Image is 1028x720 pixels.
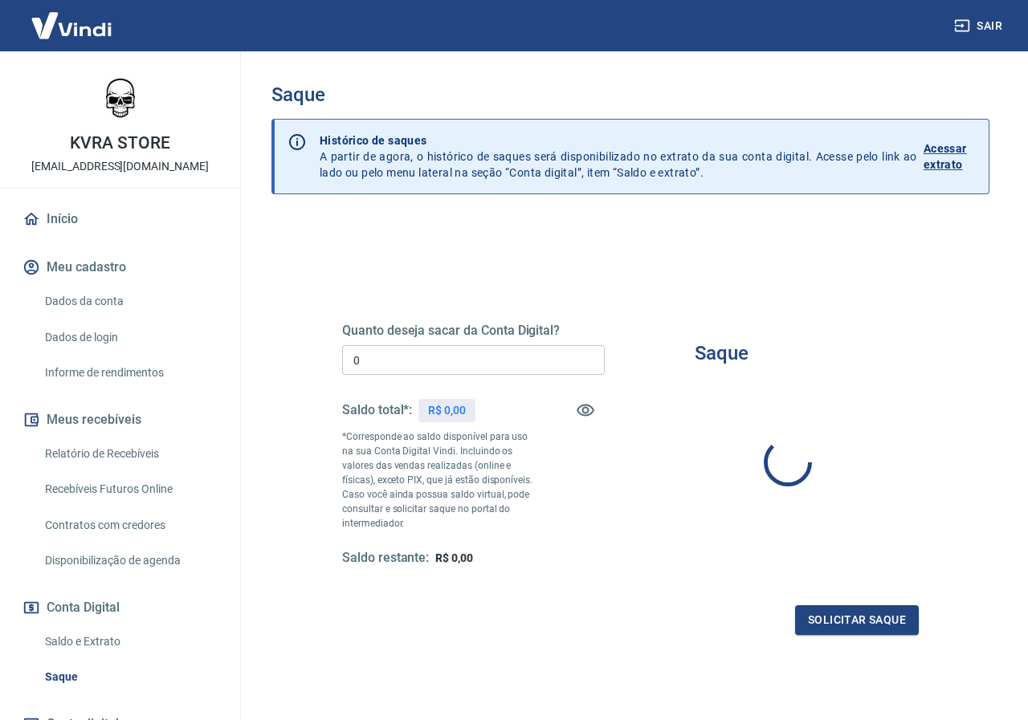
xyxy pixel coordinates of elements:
p: A partir de agora, o histórico de saques será disponibilizado no extrato da sua conta digital. Ac... [320,132,917,181]
p: [EMAIL_ADDRESS][DOMAIN_NAME] [31,158,209,175]
a: Saldo e Extrato [39,625,221,658]
span: R$ 0,00 [435,551,473,564]
h5: Saldo restante: [342,550,429,567]
a: Dados da conta [39,285,221,318]
h3: Saque [695,342,749,364]
a: Recebíveis Futuros Online [39,473,221,506]
h3: Saque [271,83,989,106]
img: fe777f08-c6fa-44d2-bb1f-e2f5fe09f808.jpeg [88,64,153,128]
a: Dados de login [39,321,221,354]
p: Acessar extrato [924,140,976,173]
a: Disponibilização de agenda [39,544,221,577]
button: Sair [951,11,1009,41]
p: KVRA STORE [70,135,170,152]
p: Histórico de saques [320,132,917,148]
a: Relatório de Recebíveis [39,437,221,470]
a: Informe de rendimentos [39,356,221,389]
p: *Corresponde ao saldo disponível para uso na sua Conta Digital Vindi. Incluindo os valores das ve... [342,429,539,531]
button: Meu cadastro [19,250,221,285]
h5: Saldo total*: [342,402,412,418]
p: R$ 0,00 [428,402,466,419]
img: Vindi [19,1,124,50]
button: Conta Digital [19,590,221,625]
a: Início [19,201,221,237]
h5: Quanto deseja sacar da Conta Digital? [342,323,605,339]
button: Solicitar saque [795,605,919,635]
a: Saque [39,661,221,694]
a: Acessar extrato [924,132,976,181]
button: Meus recebíveis [19,402,221,437]
a: Contratos com credores [39,509,221,542]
